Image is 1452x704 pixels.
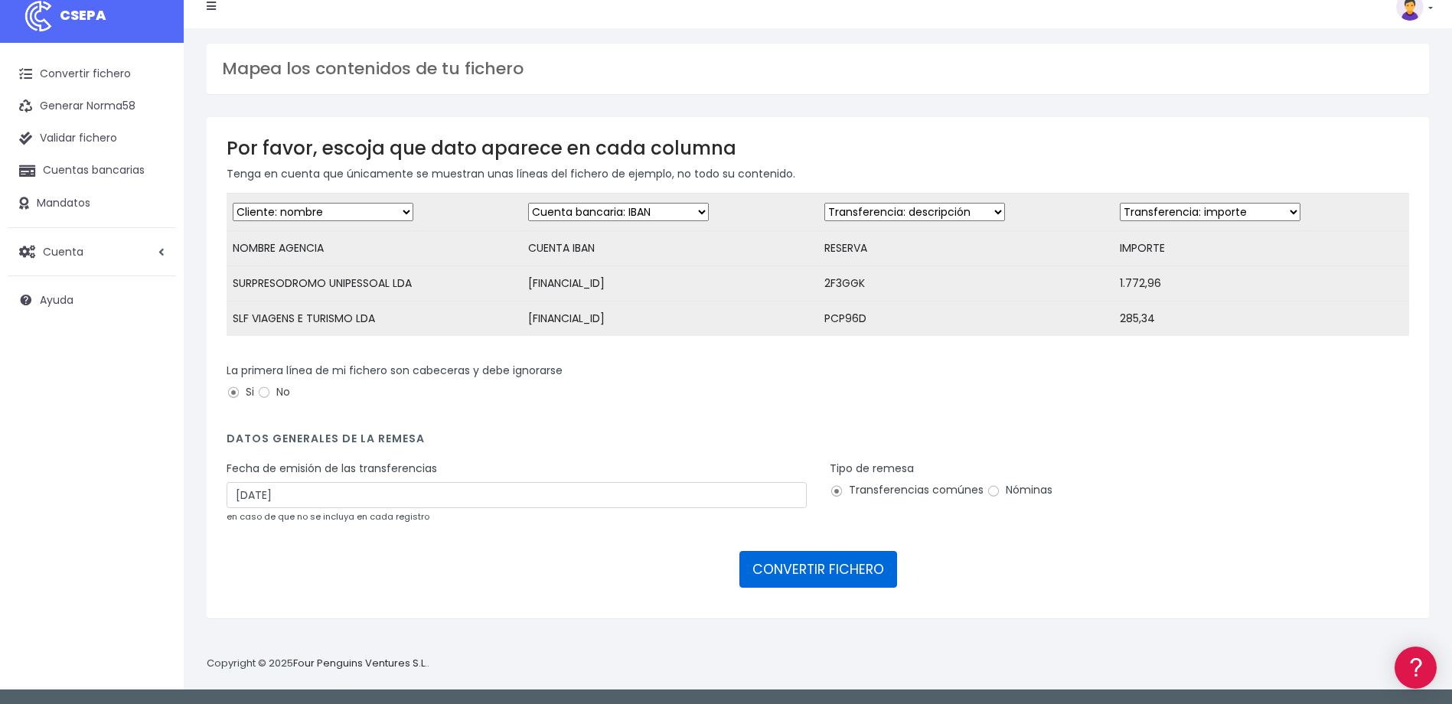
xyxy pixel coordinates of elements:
[15,194,291,217] a: Formatos
[522,301,817,337] td: [FINANCIAL_ID]
[257,384,290,400] label: No
[15,169,291,184] div: Convertir ficheros
[8,122,176,155] a: Validar fichero
[227,137,1409,159] h3: Por favor, escoja que dato aparece en cada columna
[293,656,427,670] a: Four Penguins Ventures S.L.
[15,106,291,121] div: Información general
[8,187,176,220] a: Mandatos
[222,59,1414,79] h3: Mapea los contenidos de tu fichero
[830,482,984,498] label: Transferencias comúnes
[227,363,563,379] label: La primera línea de mi fichero son cabeceras y debe ignorarse
[227,461,437,477] label: Fecha de emisión de las transferencias
[818,301,1114,337] td: PCP96D
[15,265,291,288] a: Perfiles de empresas
[1114,301,1409,337] td: 285,34
[227,266,522,301] td: SURPRESODROMO UNIPESSOAL LDA
[522,266,817,301] td: [FINANCIAL_ID]
[227,165,1409,182] p: Tenga en cuenta que únicamente se muestran unas líneas del fichero de ejemplo, no todo su contenido.
[43,243,83,259] span: Cuenta
[1114,231,1409,266] td: IMPORTE
[227,231,522,266] td: NOMBRE AGENCIA
[15,241,291,265] a: Videotutoriales
[818,266,1114,301] td: 2F3GGK
[227,301,522,337] td: SLF VIAGENS E TURISMO LDA
[830,461,914,477] label: Tipo de remesa
[15,391,291,415] a: API
[60,5,106,24] span: CSEPA
[15,217,291,241] a: Problemas habituales
[15,409,291,436] button: Contáctanos
[1114,266,1409,301] td: 1.772,96
[227,432,1409,453] h4: Datos generales de la remesa
[8,90,176,122] a: Generar Norma58
[15,304,291,318] div: Facturación
[522,231,817,266] td: CUENTA IBAN
[8,236,176,268] a: Cuenta
[15,328,291,352] a: General
[987,482,1052,498] label: Nóminas
[8,155,176,187] a: Cuentas bancarias
[40,292,73,308] span: Ayuda
[818,231,1114,266] td: RESERVA
[739,551,897,588] button: CONVERTIR FICHERO
[15,130,291,154] a: Información general
[8,284,176,316] a: Ayuda
[210,441,295,455] a: POWERED BY ENCHANT
[15,367,291,382] div: Programadores
[207,656,429,672] p: Copyright © 2025 .
[227,384,254,400] label: Si
[227,510,429,523] small: en caso de que no se incluya en cada registro
[8,58,176,90] a: Convertir fichero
